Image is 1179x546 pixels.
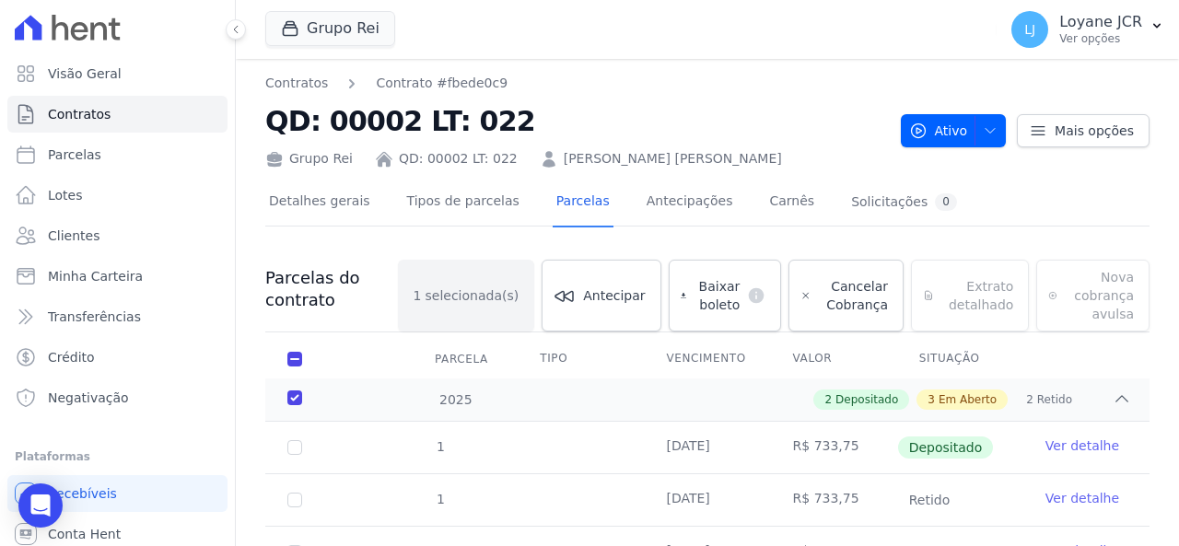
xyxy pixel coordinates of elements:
[265,179,374,227] a: Detalhes gerais
[265,149,353,168] div: Grupo Rei
[518,340,644,378] th: Tipo
[48,267,143,285] span: Minha Carteira
[643,179,737,227] a: Antecipações
[48,389,129,407] span: Negativação
[7,217,228,254] a: Clientes
[48,308,141,326] span: Transferências
[265,267,398,311] h3: Parcelas do contrato
[898,436,994,459] span: Depositado
[15,446,220,468] div: Plataformas
[7,177,228,214] a: Lotes
[1059,13,1142,31] p: Loyane JCR
[583,286,645,305] span: Antecipar
[824,391,832,408] span: 2
[287,440,302,455] input: Só é possível selecionar pagamentos em aberto
[898,489,962,511] span: Retido
[1045,489,1119,507] a: Ver detalhe
[265,74,508,93] nav: Breadcrumb
[835,391,898,408] span: Depositado
[426,286,519,305] span: selecionada(s)
[265,100,886,142] h2: QD: 00002 LT: 022
[7,55,228,92] a: Visão Geral
[819,277,888,314] span: Cancelar Cobrança
[7,298,228,335] a: Transferências
[48,105,111,123] span: Contratos
[7,136,228,173] a: Parcelas
[1024,23,1035,36] span: LJ
[7,339,228,376] a: Crédito
[939,391,997,408] span: Em Aberto
[997,4,1179,55] button: LJ Loyane JCR Ver opções
[564,149,782,168] a: [PERSON_NAME] [PERSON_NAME]
[265,74,886,93] nav: Breadcrumb
[435,492,445,506] span: 1
[765,179,818,227] a: Carnês
[1045,436,1119,455] a: Ver detalhe
[644,340,770,378] th: Vencimento
[18,483,63,528] div: Open Intercom Messenger
[48,484,117,503] span: Recebíveis
[1059,31,1142,46] p: Ver opções
[771,422,897,473] td: R$ 733,75
[48,145,101,164] span: Parcelas
[771,474,897,526] td: R$ 733,75
[788,260,904,331] a: Cancelar Cobrança
[1017,114,1150,147] a: Mais opções
[7,379,228,416] a: Negativação
[287,493,302,507] input: Só é possível selecionar pagamentos em aberto
[909,114,968,147] span: Ativo
[7,258,228,295] a: Minha Carteira
[48,348,95,366] span: Crédito
[771,340,897,378] th: Valor
[644,474,770,526] td: [DATE]
[1037,391,1072,408] span: Retido
[403,179,523,227] a: Tipos de parcelas
[847,179,961,227] a: Solicitações0
[851,193,957,211] div: Solicitações
[553,179,613,227] a: Parcelas
[7,475,228,512] a: Recebíveis
[901,114,1007,147] button: Ativo
[376,74,508,93] a: Contrato #fbede0c9
[48,186,83,204] span: Lotes
[7,96,228,133] a: Contratos
[48,227,99,245] span: Clientes
[435,439,445,454] span: 1
[413,341,510,378] div: Parcela
[1055,122,1134,140] span: Mais opções
[542,260,660,331] a: Antecipar
[265,11,395,46] button: Grupo Rei
[935,193,957,211] div: 0
[1026,391,1033,408] span: 2
[897,340,1023,378] th: Situação
[48,525,121,543] span: Conta Hent
[265,74,328,93] a: Contratos
[414,286,422,305] span: 1
[644,422,770,473] td: [DATE]
[48,64,122,83] span: Visão Geral
[399,149,518,168] a: QD: 00002 LT: 022
[928,391,935,408] span: 3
